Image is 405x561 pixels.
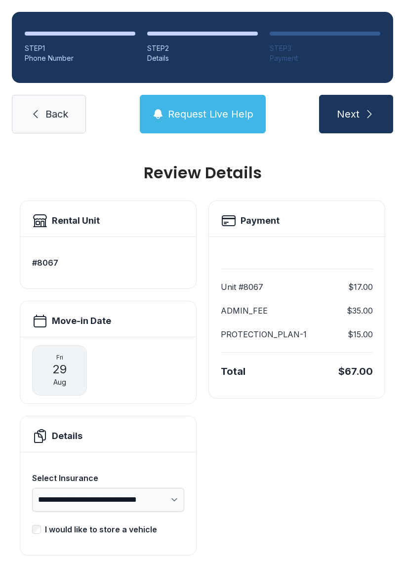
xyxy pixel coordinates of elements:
span: Aug [53,377,66,387]
div: STEP 2 [147,43,258,53]
span: 29 [52,361,67,377]
span: Request Live Help [168,107,253,121]
div: STEP 3 [270,43,380,53]
dt: Unit #8067 [221,281,263,293]
div: STEP 1 [25,43,135,53]
h2: Move-in Date [52,314,111,328]
div: Select Insurance [32,472,184,484]
dt: PROTECTION_PLAN-1 [221,328,307,340]
div: $67.00 [338,364,373,378]
div: Payment [270,53,380,63]
dd: $17.00 [348,281,373,293]
dd: $15.00 [348,328,373,340]
div: Details [147,53,258,63]
h3: #8067 [32,257,184,269]
dd: $35.00 [347,305,373,317]
span: Fri [56,354,63,361]
div: Total [221,364,245,378]
h1: Review Details [20,165,385,181]
dt: ADMIN_FEE [221,305,268,317]
span: Back [45,107,68,121]
div: I would like to store a vehicle [45,523,157,535]
span: Next [337,107,360,121]
h2: Payment [241,214,280,228]
h2: Rental Unit [52,214,100,228]
div: Phone Number [25,53,135,63]
h2: Details [52,429,82,443]
select: Select Insurance [32,488,184,512]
